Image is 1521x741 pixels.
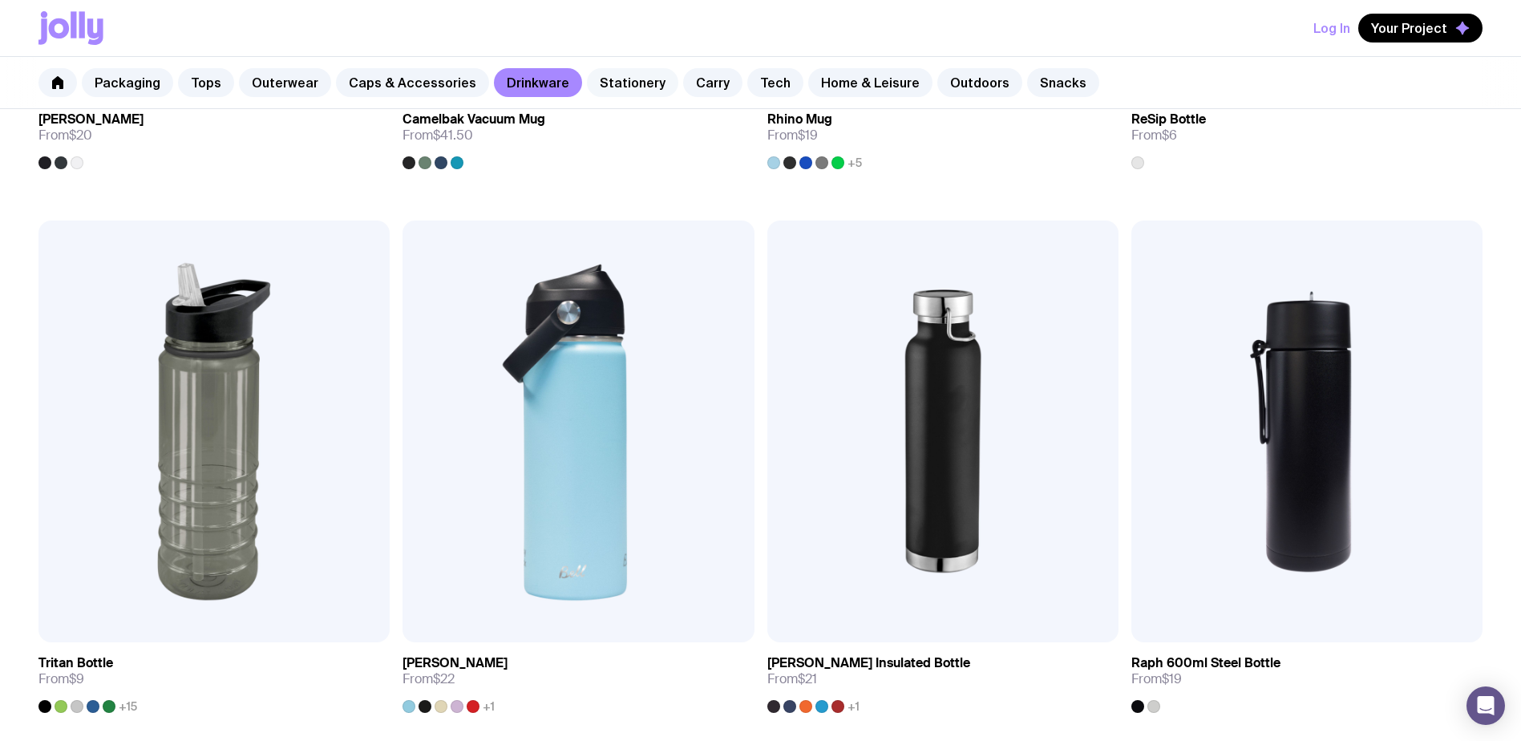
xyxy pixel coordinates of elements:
a: [PERSON_NAME]From$22+1 [402,642,754,713]
a: Home & Leisure [808,68,932,97]
span: $19 [798,127,818,144]
a: [PERSON_NAME]From$20 [38,99,390,169]
span: From [38,671,84,687]
a: Packaging [82,68,173,97]
a: ReSip BottleFrom$6 [1131,99,1483,169]
a: Outerwear [239,68,331,97]
h3: Rhino Mug [767,111,832,128]
h3: ReSip Bottle [1131,111,1206,128]
a: Tops [178,68,234,97]
h3: [PERSON_NAME] Insulated Bottle [767,655,970,671]
span: +15 [119,700,137,713]
h3: Tritan Bottle [38,655,113,671]
a: Carry [683,68,742,97]
span: +1 [847,700,860,713]
span: From [767,128,818,144]
span: $22 [433,670,455,687]
a: Tech [747,68,803,97]
button: Your Project [1358,14,1483,43]
span: Your Project [1371,20,1447,36]
span: $21 [798,670,817,687]
a: Raph 600ml Steel BottleFrom$19 [1131,642,1483,713]
a: Snacks [1027,68,1099,97]
button: Log In [1313,14,1350,43]
h3: Camelbak Vacuum Mug [402,111,545,128]
a: Rhino MugFrom$19+5 [767,99,1119,169]
h3: [PERSON_NAME] [38,111,144,128]
a: Camelbak Vacuum MugFrom$41.50 [402,99,754,169]
span: From [767,671,817,687]
span: +1 [483,700,495,713]
span: From [38,128,92,144]
a: [PERSON_NAME] Insulated BottleFrom$21+1 [767,642,1119,713]
a: Caps & Accessories [336,68,489,97]
span: $6 [1162,127,1177,144]
span: $9 [69,670,84,687]
span: From [402,671,455,687]
h3: [PERSON_NAME] [402,655,508,671]
span: +5 [847,156,862,169]
span: From [402,128,473,144]
a: Drinkware [494,68,582,97]
h3: Raph 600ml Steel Bottle [1131,655,1280,671]
span: From [1131,671,1182,687]
span: $20 [69,127,92,144]
span: $41.50 [433,127,473,144]
span: $19 [1162,670,1182,687]
a: Outdoors [937,68,1022,97]
div: Open Intercom Messenger [1466,686,1505,725]
a: Tritan BottleFrom$9+15 [38,642,390,713]
a: Stationery [587,68,678,97]
span: From [1131,128,1177,144]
